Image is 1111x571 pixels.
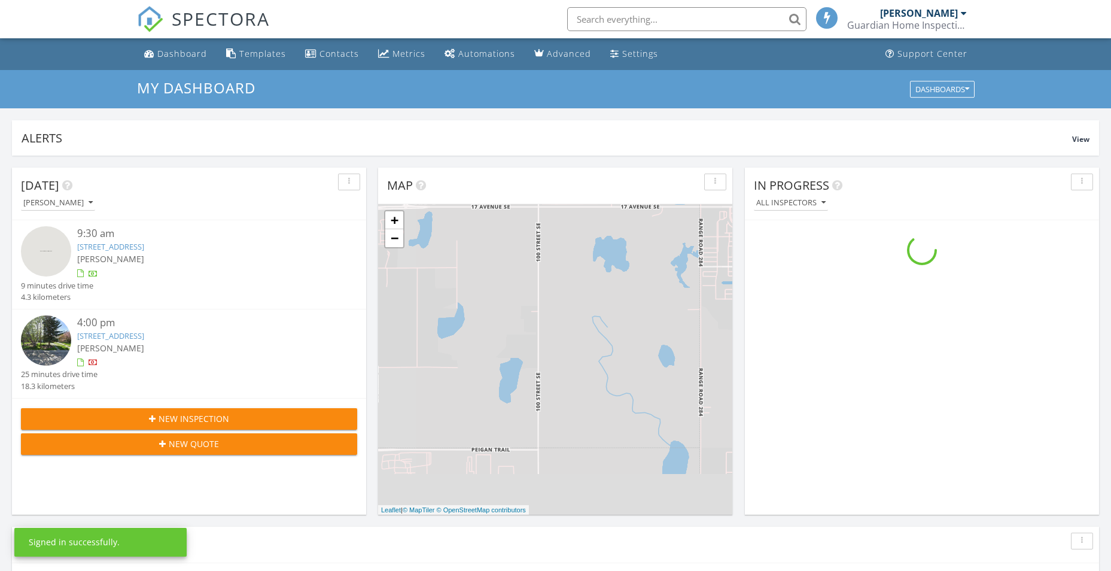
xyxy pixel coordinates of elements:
[21,408,357,430] button: New Inspection
[137,16,270,41] a: SPECTORA
[387,177,413,193] span: Map
[239,48,286,59] div: Templates
[21,433,357,455] button: New Quote
[300,43,364,65] a: Contacts
[440,43,520,65] a: Automations (Basic)
[547,48,591,59] div: Advanced
[21,315,71,366] img: streetview
[157,48,207,59] div: Dashboard
[403,506,435,514] a: © MapTiler
[754,177,829,193] span: In Progress
[385,211,403,229] a: Zoom in
[529,43,596,65] a: Advanced
[1072,134,1089,144] span: View
[77,342,144,354] span: [PERSON_NAME]
[77,315,330,330] div: 4:00 pm
[458,48,515,59] div: Automations
[21,369,98,380] div: 25 minutes drive time
[754,195,828,211] button: All Inspectors
[21,280,93,291] div: 9 minutes drive time
[172,6,270,31] span: SPECTORA
[847,19,967,31] div: Guardian Home Inspections Inc.
[77,253,144,265] span: [PERSON_NAME]
[21,177,59,193] span: [DATE]
[221,43,291,65] a: Templates
[373,43,430,65] a: Metrics
[880,7,958,19] div: [PERSON_NAME]
[159,412,229,425] span: New Inspection
[392,48,425,59] div: Metrics
[137,78,255,98] span: My Dashboard
[756,199,826,207] div: All Inspectors
[139,43,212,65] a: Dashboard
[77,330,144,341] a: [STREET_ADDRESS]
[897,48,967,59] div: Support Center
[137,6,163,32] img: The Best Home Inspection Software - Spectora
[915,85,969,93] div: Dashboards
[21,315,357,392] a: 4:00 pm [STREET_ADDRESS] [PERSON_NAME] 25 minutes drive time 18.3 kilometers
[77,241,144,252] a: [STREET_ADDRESS]
[21,291,93,303] div: 4.3 kilometers
[385,229,403,247] a: Zoom out
[605,43,663,65] a: Settings
[77,226,330,241] div: 9:30 am
[169,438,219,450] span: New Quote
[437,506,526,514] a: © OpenStreetMap contributors
[21,226,357,303] a: 9:30 am [STREET_ADDRESS] [PERSON_NAME] 9 minutes drive time 4.3 kilometers
[381,506,401,514] a: Leaflet
[378,505,529,515] div: |
[21,381,98,392] div: 18.3 kilometers
[567,7,806,31] input: Search everything...
[21,195,95,211] button: [PERSON_NAME]
[622,48,658,59] div: Settings
[22,130,1072,146] div: Alerts
[881,43,972,65] a: Support Center
[910,81,975,98] button: Dashboards
[23,199,93,207] div: [PERSON_NAME]
[319,48,359,59] div: Contacts
[29,536,120,548] div: Signed in successfully.
[21,226,71,277] img: streetview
